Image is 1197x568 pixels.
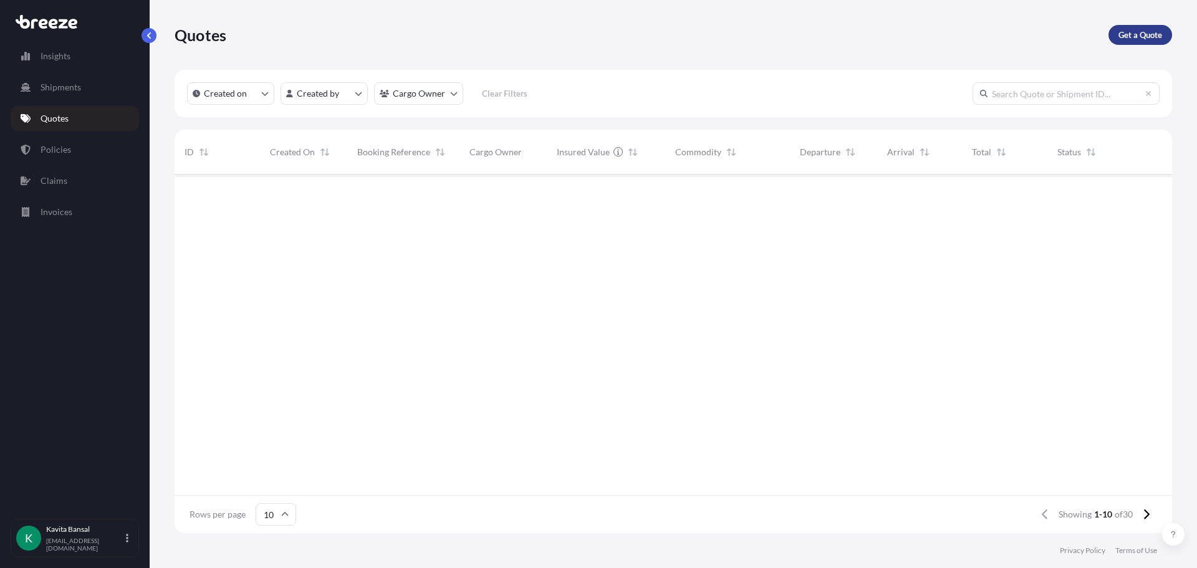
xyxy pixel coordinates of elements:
a: Shipments [11,75,139,100]
span: Created On [270,146,315,158]
span: Rows per page [190,508,246,521]
span: Departure [800,146,840,158]
p: Shipments [41,81,81,94]
p: Policies [41,143,71,156]
span: K [25,532,32,544]
p: Quotes [175,25,226,45]
button: Clear Filters [469,84,539,103]
a: Policies [11,137,139,162]
button: createdOn Filter options [187,82,274,105]
button: Sort [917,145,932,160]
a: Terms of Use [1115,546,1157,556]
a: Privacy Policy [1060,546,1105,556]
a: Insights [11,44,139,69]
button: Sort [1084,145,1098,160]
p: Quotes [41,112,69,125]
p: [EMAIL_ADDRESS][DOMAIN_NAME] [46,537,123,552]
p: Clear Filters [482,87,527,100]
button: Sort [625,145,640,160]
input: Search Quote or Shipment ID... [973,82,1160,105]
p: Kavita Bansal [46,524,123,534]
button: Sort [196,145,211,160]
p: Insights [41,50,70,62]
button: cargoOwner Filter options [374,82,463,105]
p: Get a Quote [1118,29,1162,41]
p: Invoices [41,206,72,218]
a: Claims [11,168,139,193]
a: Invoices [11,200,139,224]
span: Commodity [675,146,721,158]
p: Cargo Owner [393,87,445,100]
p: Created by [297,87,339,100]
button: Sort [317,145,332,160]
span: 1-10 [1094,508,1112,521]
span: Showing [1059,508,1092,521]
p: Claims [41,175,67,187]
a: Quotes [11,106,139,131]
button: Sort [843,145,858,160]
span: Cargo Owner [469,146,522,158]
button: Sort [994,145,1009,160]
button: Sort [724,145,739,160]
span: Insured Value [557,146,610,158]
button: Sort [433,145,448,160]
span: Arrival [887,146,915,158]
span: Booking Reference [357,146,430,158]
span: Total [972,146,991,158]
p: Created on [204,87,247,100]
span: of 30 [1115,508,1133,521]
span: Status [1057,146,1081,158]
span: ID [185,146,194,158]
button: createdBy Filter options [281,82,368,105]
a: Get a Quote [1108,25,1172,45]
